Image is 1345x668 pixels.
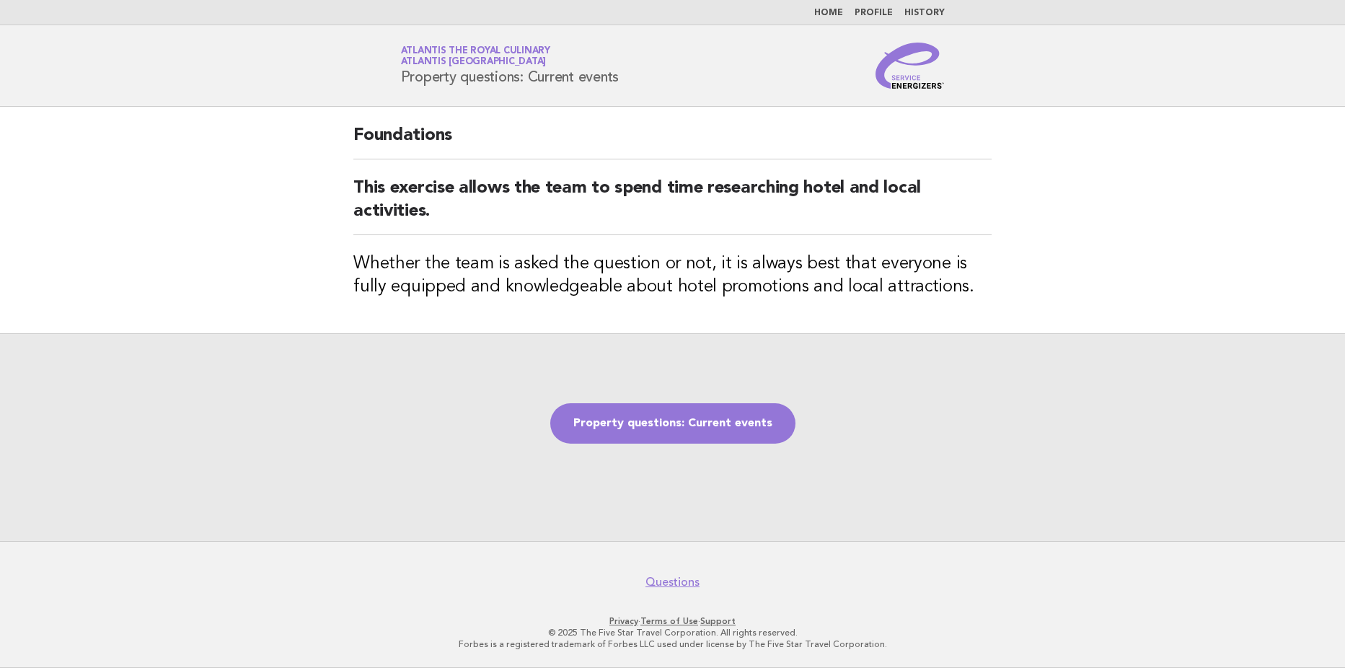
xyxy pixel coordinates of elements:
[231,615,1114,627] p: · ·
[353,124,992,159] h2: Foundations
[401,47,619,84] h1: Property questions: Current events
[609,616,638,626] a: Privacy
[231,638,1114,650] p: Forbes is a registered trademark of Forbes LLC used under license by The Five Star Travel Corpora...
[353,252,992,299] h3: Whether the team is asked the question or not, it is always best that everyone is fully equipped ...
[645,575,700,589] a: Questions
[401,46,550,66] a: Atlantis the Royal CulinaryAtlantis [GEOGRAPHIC_DATA]
[231,627,1114,638] p: © 2025 The Five Star Travel Corporation. All rights reserved.
[700,616,736,626] a: Support
[876,43,945,89] img: Service Energizers
[814,9,843,17] a: Home
[550,403,795,444] a: Property questions: Current events
[401,58,547,67] span: Atlantis [GEOGRAPHIC_DATA]
[353,177,992,235] h2: This exercise allows the team to spend time researching hotel and local activities.
[640,616,698,626] a: Terms of Use
[855,9,893,17] a: Profile
[904,9,945,17] a: History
